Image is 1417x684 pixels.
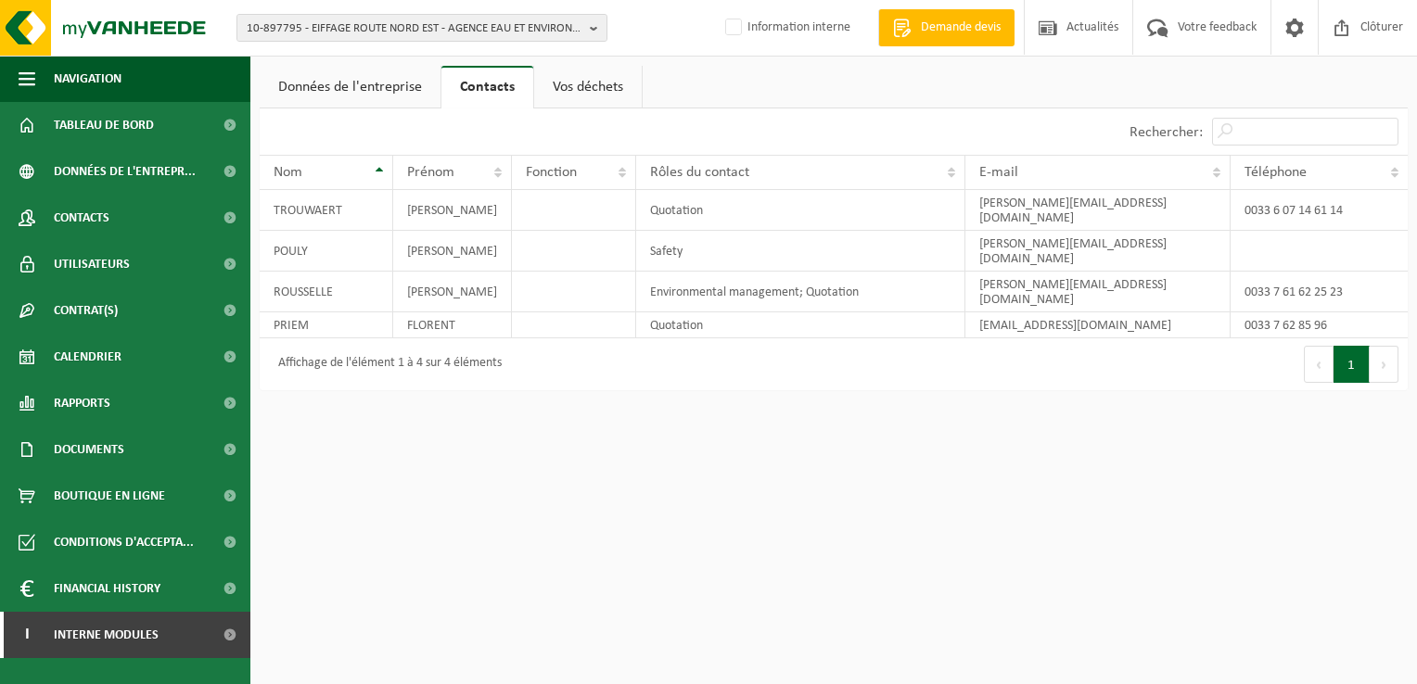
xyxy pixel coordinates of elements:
td: 0033 7 61 62 25 23 [1231,272,1408,312]
td: ROUSSELLE [260,272,393,312]
span: Navigation [54,56,121,102]
span: Téléphone [1245,165,1307,180]
span: E-mail [979,165,1018,180]
td: PRIEM [260,312,393,338]
span: Utilisateurs [54,241,130,287]
td: [PERSON_NAME][EMAIL_ADDRESS][DOMAIN_NAME] [965,272,1232,312]
span: Interne modules [54,612,159,658]
button: Next [1370,346,1398,383]
span: I [19,612,35,658]
span: 10-897795 - EIFFAGE ROUTE NORD EST - AGENCE EAU ET ENVIRONNEMENT - MAZINGARBE [247,15,582,43]
span: Données de l'entrepr... [54,148,196,195]
label: Information interne [721,14,850,42]
span: Calendrier [54,334,121,380]
span: Boutique en ligne [54,473,165,519]
td: [EMAIL_ADDRESS][DOMAIN_NAME] [965,312,1232,338]
span: Demande devis [916,19,1005,37]
td: [PERSON_NAME][EMAIL_ADDRESS][DOMAIN_NAME] [965,190,1232,231]
button: 1 [1334,346,1370,383]
td: TROUWAERT [260,190,393,231]
button: Previous [1304,346,1334,383]
span: Nom [274,165,302,180]
span: Fonction [526,165,577,180]
span: Financial History [54,565,160,612]
td: [PERSON_NAME] [393,272,512,312]
span: Documents [54,426,124,473]
td: POULY [260,231,393,272]
td: [PERSON_NAME][EMAIL_ADDRESS][DOMAIN_NAME] [965,231,1232,272]
span: Conditions d'accepta... [54,519,194,565]
label: Rechercher: [1130,125,1203,140]
span: Prénom [407,165,454,180]
td: Environmental management; Quotation [636,272,964,312]
td: Quotation [636,190,964,231]
td: [PERSON_NAME] [393,231,512,272]
span: Contrat(s) [54,287,118,334]
a: Demande devis [878,9,1015,46]
td: Quotation [636,312,964,338]
td: FLORENT [393,312,512,338]
td: [PERSON_NAME] [393,190,512,231]
button: 10-897795 - EIFFAGE ROUTE NORD EST - AGENCE EAU ET ENVIRONNEMENT - MAZINGARBE [236,14,607,42]
div: Affichage de l'élément 1 à 4 sur 4 éléments [269,348,502,381]
td: 0033 6 07 14 61 14 [1231,190,1408,231]
span: Rapports [54,380,110,426]
a: Données de l'entreprise [260,66,440,108]
span: Tableau de bord [54,102,154,148]
a: Vos déchets [534,66,642,108]
span: Contacts [54,195,109,241]
td: 0033 7 62 85 96 [1231,312,1408,338]
a: Contacts [441,66,533,108]
span: Rôles du contact [650,165,749,180]
td: Safety [636,231,964,272]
